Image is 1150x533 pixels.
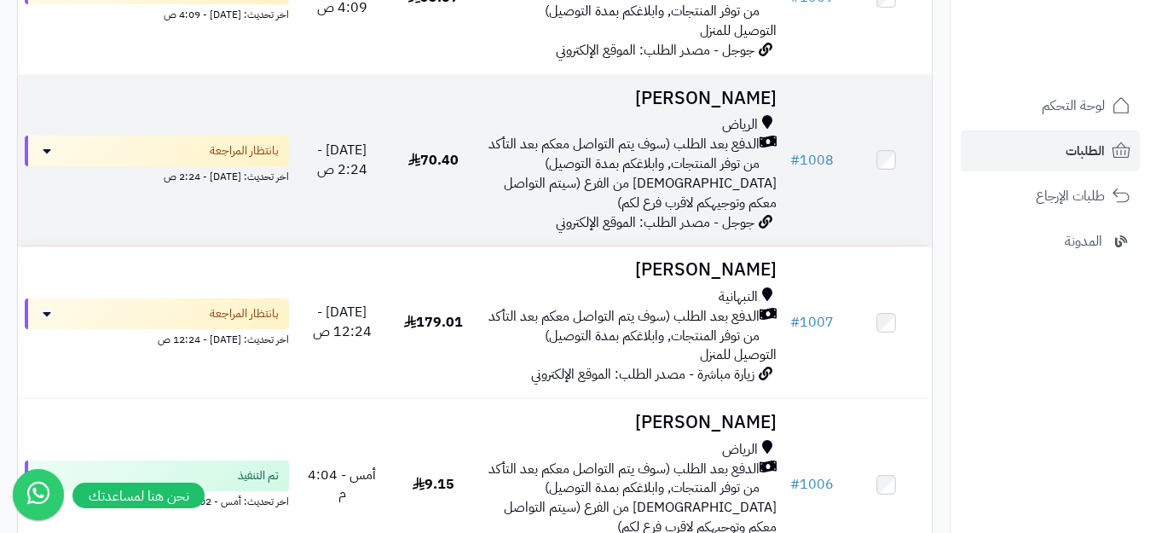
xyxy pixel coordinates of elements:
[961,130,1140,171] a: الطلبات
[790,312,834,333] a: #1007
[1065,229,1102,253] span: المدونة
[1042,94,1105,118] span: لوحة التحكم
[722,440,758,460] span: الرياض
[961,221,1140,262] a: المدونة
[1066,139,1105,163] span: الطلبات
[556,212,754,233] span: جوجل - مصدر الطلب: الموقع الإلكتروني
[531,364,754,385] span: زيارة مباشرة - مصدر الطلب: الموقع الإلكتروني
[700,345,777,365] span: التوصيل للمنزل
[486,89,777,108] h3: [PERSON_NAME]
[25,4,289,22] div: اخر تحديث: [DATE] - 4:09 ص
[25,329,289,347] div: اخر تحديث: [DATE] - 12:24 ص
[408,150,459,171] span: 70.40
[210,142,279,159] span: بانتظار المراجعة
[313,302,372,342] span: [DATE] - 12:24 ص
[317,140,367,180] span: [DATE] - 2:24 ص
[486,460,760,499] span: الدفع بعد الطلب (سوف يتم التواصل معكم بعد التأكد من توفر المنتجات, وابلاغكم بمدة التوصيل)
[556,40,754,61] span: جوجل - مصدر الطلب: الموقع الإلكتروني
[1036,184,1105,208] span: طلبات الإرجاع
[719,287,758,307] span: النبهانية
[790,150,800,171] span: #
[961,176,1140,217] a: طلبات الإرجاع
[722,115,758,135] span: الرياض
[238,467,279,484] span: تم التنفيذ
[790,150,834,171] a: #1008
[413,474,454,495] span: 9.15
[961,85,1140,126] a: لوحة التحكم
[308,465,376,505] span: أمس - 4:04 م
[504,173,777,213] span: [DEMOGRAPHIC_DATA] من الفرع (سيتم التواصل معكم وتوجيهكم لاقرب فرع لكم)
[486,135,760,174] span: الدفع بعد الطلب (سوف يتم التواصل معكم بعد التأكد من توفر المنتجات, وابلاغكم بمدة التوصيل)
[210,305,279,322] span: بانتظار المراجعة
[790,312,800,333] span: #
[25,166,289,184] div: اخر تحديث: [DATE] - 2:24 ص
[404,312,463,333] span: 179.01
[486,413,777,432] h3: [PERSON_NAME]
[486,307,760,346] span: الدفع بعد الطلب (سوف يتم التواصل معكم بعد التأكد من توفر المنتجات, وابلاغكم بمدة التوصيل)
[790,474,834,495] a: #1006
[790,474,800,495] span: #
[486,260,777,280] h3: [PERSON_NAME]
[700,20,777,41] span: التوصيل للمنزل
